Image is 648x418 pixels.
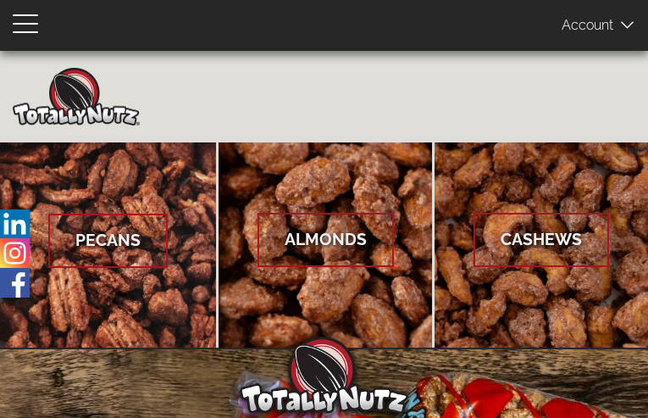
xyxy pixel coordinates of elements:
[13,68,140,125] img: Home
[258,213,394,266] span: Almonds
[48,214,168,267] span: Pecans
[240,337,409,414] img: Totally Nutz Logo
[474,213,609,266] span: Cashews
[219,142,433,349] a: Almonds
